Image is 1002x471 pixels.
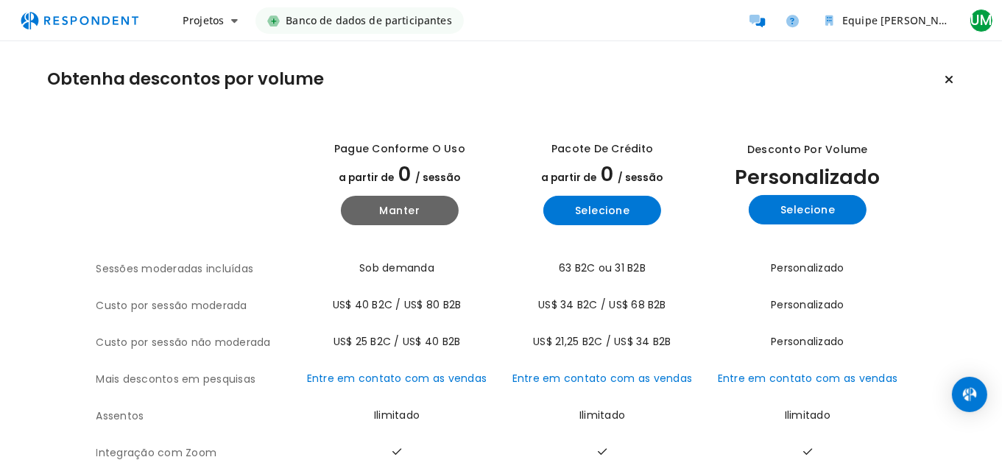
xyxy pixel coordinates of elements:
a: Participantes da mensagem [743,6,772,35]
div: Abra o Intercom Messenger [952,377,987,412]
font: 0 [399,160,412,188]
button: Manter plano de pagamento anual atualizado [341,196,459,225]
button: Manter o plano atual [934,65,964,94]
font: Projetos [183,13,224,27]
a: Ajuda e suporte [778,6,808,35]
font: Banco de dados de participantes [286,13,451,27]
font: Custo por sessão moderada [96,298,247,313]
font: Sob demanda [359,261,434,275]
font: Ilimitado [374,408,420,422]
a: Entre em contato com as vendas [718,371,898,386]
font: Selecione [575,203,630,218]
font: Selecione [780,202,836,217]
button: Selecione o plano básico anual [543,196,661,225]
font: 63 B2C ou 31 B2B [559,261,646,275]
font: UM [970,10,992,30]
font: Integração com Zoom [96,445,217,460]
font: Desconto por volume [747,142,868,157]
font: Assentos [96,408,144,423]
button: UM [967,7,996,34]
button: Projetos [171,7,250,34]
font: Pague conforme o uso [334,141,465,156]
font: US$ 21,25 B2C / US$ 34 B2B [533,334,671,349]
font: Ilimitado [785,408,830,422]
font: Personalizado [735,163,881,191]
font: Ilimitado [579,408,625,422]
font: a partir de [339,171,395,185]
font: US$ 40 B2C / US$ 80 B2B [333,297,462,312]
a: Entre em contato com as vendas [512,371,693,386]
font: Pacote de crédito [551,141,653,156]
a: Entre em contato com as vendas [307,371,487,386]
font: / sessão [416,171,461,185]
font: Mais descontos em pesquisas [96,372,256,386]
font: Personalizado [771,297,844,312]
font: US$ 25 B2C / US$ 40 B2B [334,334,461,349]
font: Manter [380,203,420,218]
font: US$ 34 B2C / US$ 68 B2B [538,297,666,312]
img: respondent-logo.png [12,7,147,35]
font: Personalizado [771,261,844,275]
font: Custo por sessão não moderada [96,335,271,350]
font: Obtenha descontos por volume [47,67,324,91]
font: 0 [601,160,614,188]
button: Selecione o plano anual custom_static [749,195,867,224]
font: / sessão [618,171,663,185]
font: a partir de [542,171,597,185]
a: Banco de dados de participantes [255,7,463,34]
font: Personalizado [771,334,844,349]
button: Equipe Anderson Tavares de Santana [814,7,961,34]
font: Sessões moderadas incluídas [96,261,254,276]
